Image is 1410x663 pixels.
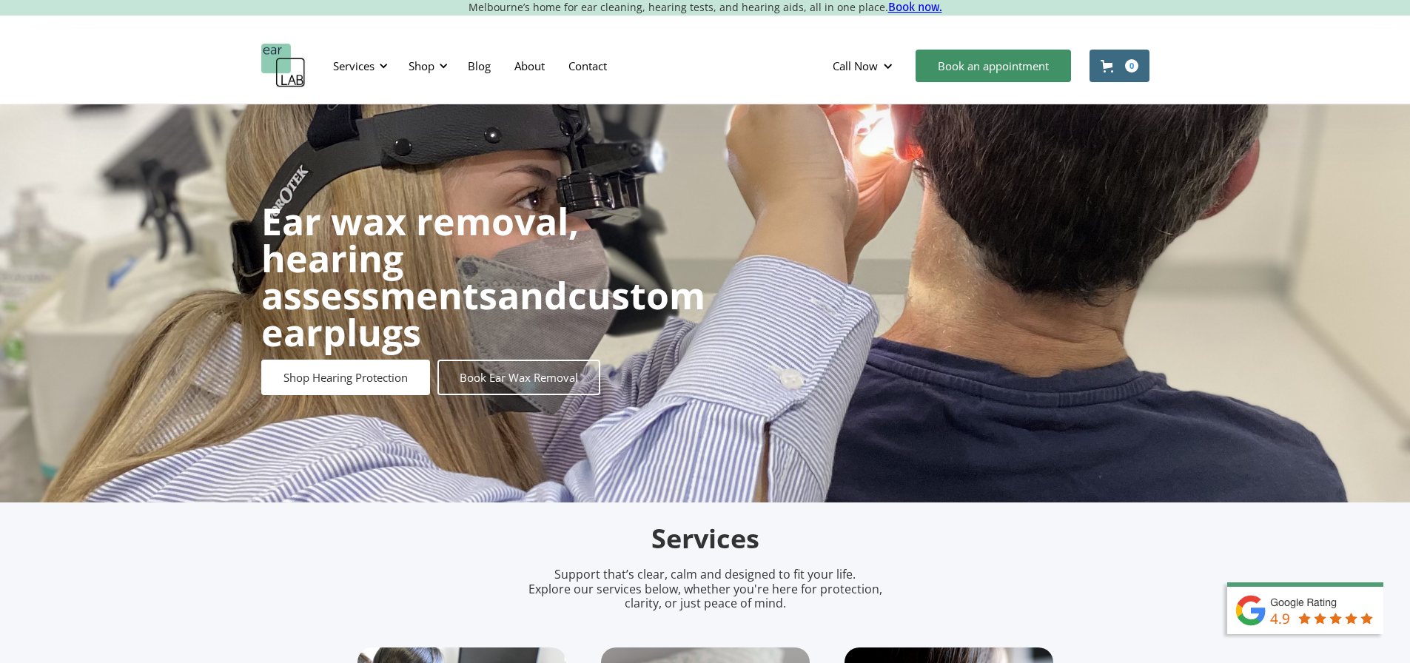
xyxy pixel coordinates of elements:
div: Shop [400,44,452,88]
h1: and [261,203,705,351]
a: home [261,44,306,88]
a: About [503,44,557,87]
strong: Ear wax removal, hearing assessments [261,196,579,320]
a: Book Ear Wax Removal [437,360,600,395]
strong: custom earplugs [261,270,705,357]
div: Shop [409,58,434,73]
a: Contact [557,44,619,87]
div: Services [333,58,375,73]
div: Call Now [821,44,908,88]
a: Book an appointment [916,50,1071,82]
a: Shop Hearing Protection [261,360,430,395]
div: Services [324,44,392,88]
div: 0 [1125,59,1138,73]
div: Call Now [833,58,878,73]
a: Open cart [1090,50,1149,82]
a: Blog [456,44,503,87]
h2: Services [357,522,1053,556]
p: Support that’s clear, calm and designed to fit your life. Explore our services below, whether you... [509,568,902,610]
